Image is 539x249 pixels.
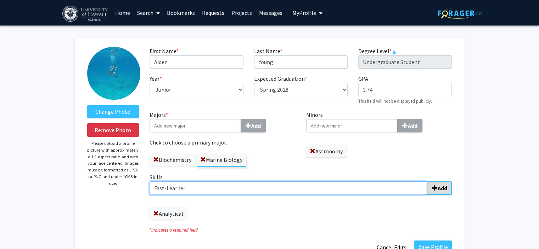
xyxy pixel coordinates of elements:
[241,119,266,132] button: Majors*
[198,0,228,25] a: Requests
[254,47,282,55] label: Last Name
[256,0,286,25] a: Messages
[163,0,198,25] a: Bookmarks
[358,98,432,104] small: This field will not be displayed publicly.
[392,50,396,54] svg: This information is provided and automatically updated by University of Hawaiʻi at Mānoa and is n...
[150,47,179,55] label: First Name
[150,138,296,147] label: Click to choose a primary major:
[408,122,417,129] b: Add
[437,185,447,192] b: Add
[112,0,134,25] a: Home
[197,154,246,166] label: Marine Biology
[251,122,261,129] b: Add
[87,47,140,100] img: Profile Picture
[5,217,30,244] iframe: Chat
[150,74,162,83] label: Year
[150,181,427,195] input: SkillsAdd
[150,111,296,132] label: Majors
[438,8,482,19] img: ForagerOne Logo
[150,208,187,220] label: Analytical
[150,173,452,195] label: Skills
[292,9,316,16] span: My Profile
[427,181,452,195] button: Skills
[306,111,452,132] label: Minors
[358,74,368,83] label: GPA
[306,119,398,132] input: MinorsAdd
[358,47,396,55] label: Degree Level
[254,74,307,83] label: Expected Graduation
[397,119,422,132] button: Minors
[134,0,163,25] a: Search
[87,123,139,137] button: Remove Photo
[150,154,195,166] label: Biochemistry
[150,227,452,233] i: Indicates a required field
[150,119,241,132] input: Majors*Add
[62,6,109,22] img: University of Hawaiʻi at Mānoa Logo
[228,0,256,25] a: Projects
[87,140,139,187] p: Please upload a profile picture with approximately a 1:1 aspect ratio and with your face centered...
[87,105,139,118] label: ChangeProfile Picture
[306,145,346,157] label: Astronomy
